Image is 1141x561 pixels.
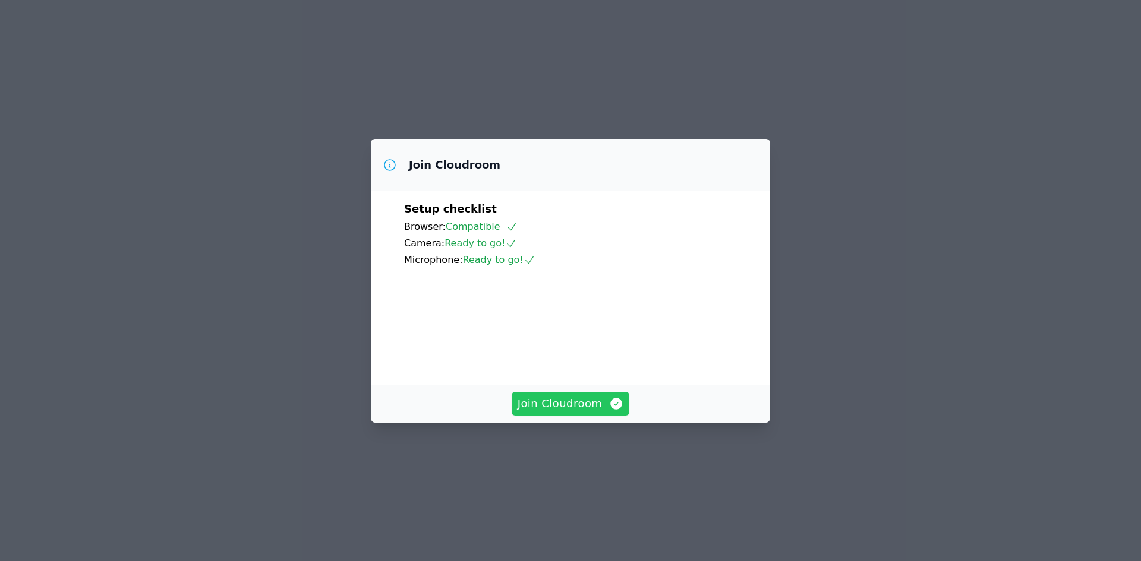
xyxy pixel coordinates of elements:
[404,221,446,232] span: Browser:
[404,237,445,249] span: Camera:
[512,392,630,416] button: Join Cloudroom
[409,158,500,172] h3: Join Cloudroom
[404,202,497,215] span: Setup checklist
[445,237,517,249] span: Ready to go!
[404,254,463,265] span: Microphone:
[463,254,535,265] span: Ready to go!
[446,221,518,232] span: Compatible
[518,395,624,412] span: Join Cloudroom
